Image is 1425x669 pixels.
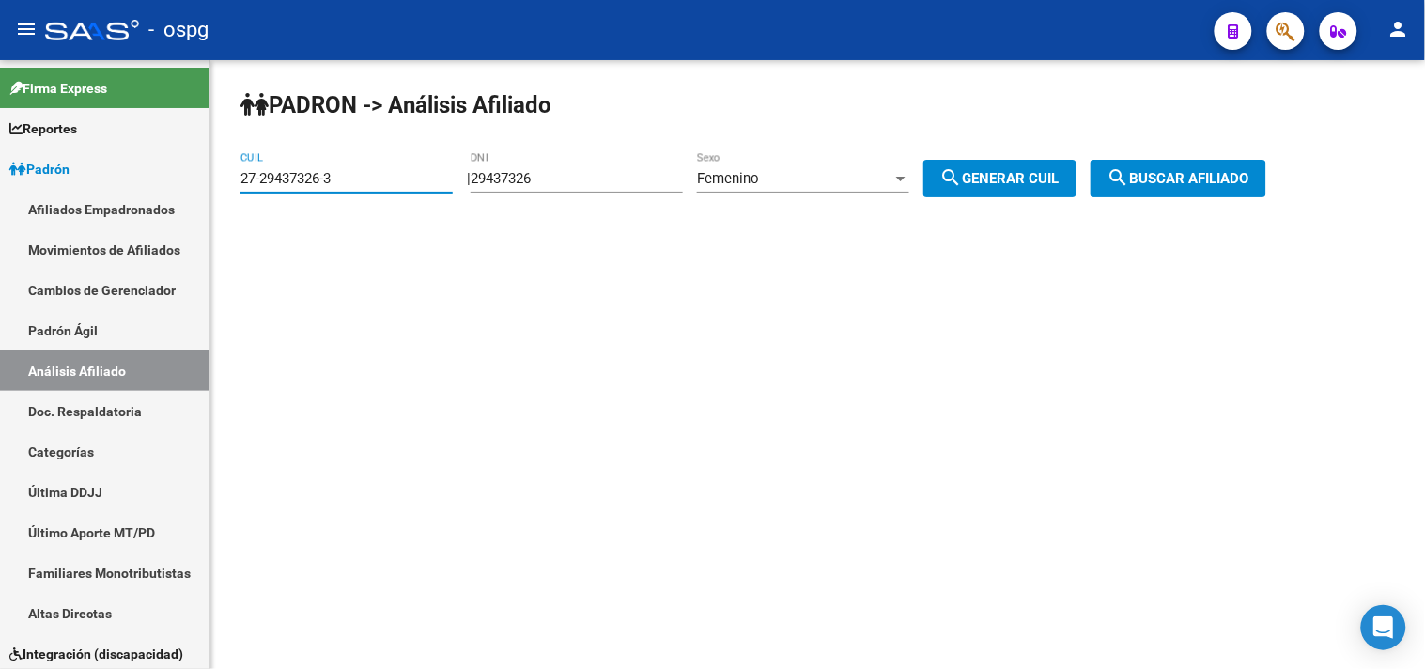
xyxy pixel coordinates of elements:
mat-icon: person [1387,18,1410,40]
span: Padrón [9,159,70,179]
span: Generar CUIL [940,170,1060,187]
span: Integración (discapacidad) [9,644,183,664]
button: Buscar afiliado [1091,160,1266,197]
span: Buscar afiliado [1107,170,1249,187]
mat-icon: menu [15,18,38,40]
span: Firma Express [9,78,107,99]
strong: PADRON -> Análisis Afiliado [240,92,551,118]
mat-icon: search [1107,166,1130,189]
span: Femenino [697,170,759,187]
span: Reportes [9,118,77,139]
mat-icon: search [940,166,963,189]
div: | [467,170,1091,187]
button: Generar CUIL [923,160,1076,197]
div: Open Intercom Messenger [1361,605,1406,650]
span: - ospg [148,9,209,51]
